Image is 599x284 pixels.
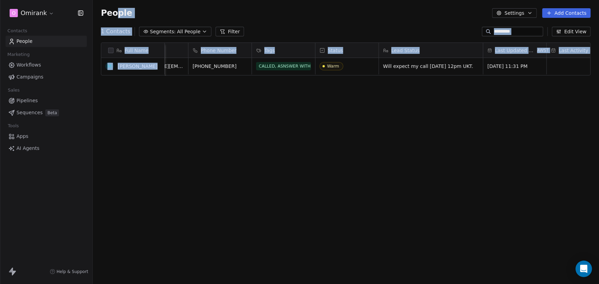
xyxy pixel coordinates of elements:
a: Pipelines [5,95,87,106]
a: People [5,36,87,47]
button: OOmirank [8,7,56,19]
div: Tags [252,43,315,58]
button: Edit View [552,27,591,36]
a: [PERSON_NAME] [118,63,158,69]
span: All People [177,28,200,35]
span: Workflows [16,61,41,69]
span: Marketing [4,49,33,60]
span: Segments: [150,28,176,35]
span: People [16,38,33,45]
span: Tools [5,121,22,131]
span: Full Name [125,47,149,54]
span: AI Agents [16,145,39,152]
div: Warm [327,64,339,69]
a: SequencesBeta [5,107,87,118]
span: Sales [5,85,23,95]
div: Lead Status [379,43,483,58]
span: [DATE] 11:31 PM [487,63,542,70]
span: Lead Status [391,47,420,54]
span: Apps [16,133,28,140]
a: AI Agents [5,143,87,154]
span: CALLED, ASNSWER WITH CONVO [256,62,311,70]
span: Tags [264,47,275,54]
div: Last Updated DateAWST [483,43,546,58]
span: O [12,10,15,16]
div: M [107,63,112,70]
span: Sequences [16,109,43,116]
span: Last Updated Date [495,47,535,54]
div: Phone Number [188,43,252,58]
span: People [101,8,132,18]
span: Phone Number [201,47,237,54]
div: grid [101,58,165,276]
span: Contacts [4,26,30,36]
span: [PHONE_NUMBER] [193,63,247,70]
span: Will expect my call [DATE] 12pm UKT. [383,63,479,70]
button: Settings [492,8,537,18]
button: Filter [216,27,244,36]
span: Help & Support [57,269,88,274]
span: Beta [45,109,59,116]
span: Omirank [21,9,47,17]
div: Status [315,43,379,58]
span: Campaigns [16,73,43,81]
span: Pipelines [16,97,38,104]
div: Full Name [101,43,164,58]
a: Apps [5,131,87,142]
a: Help & Support [50,269,88,274]
a: Workflows [5,59,87,71]
div: Open Intercom Messenger [576,261,592,277]
button: Add Contacts [542,8,591,18]
a: Campaigns [5,71,87,83]
span: 1 Contacts [101,27,130,36]
span: Status [328,47,343,54]
span: AWST [537,48,549,53]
